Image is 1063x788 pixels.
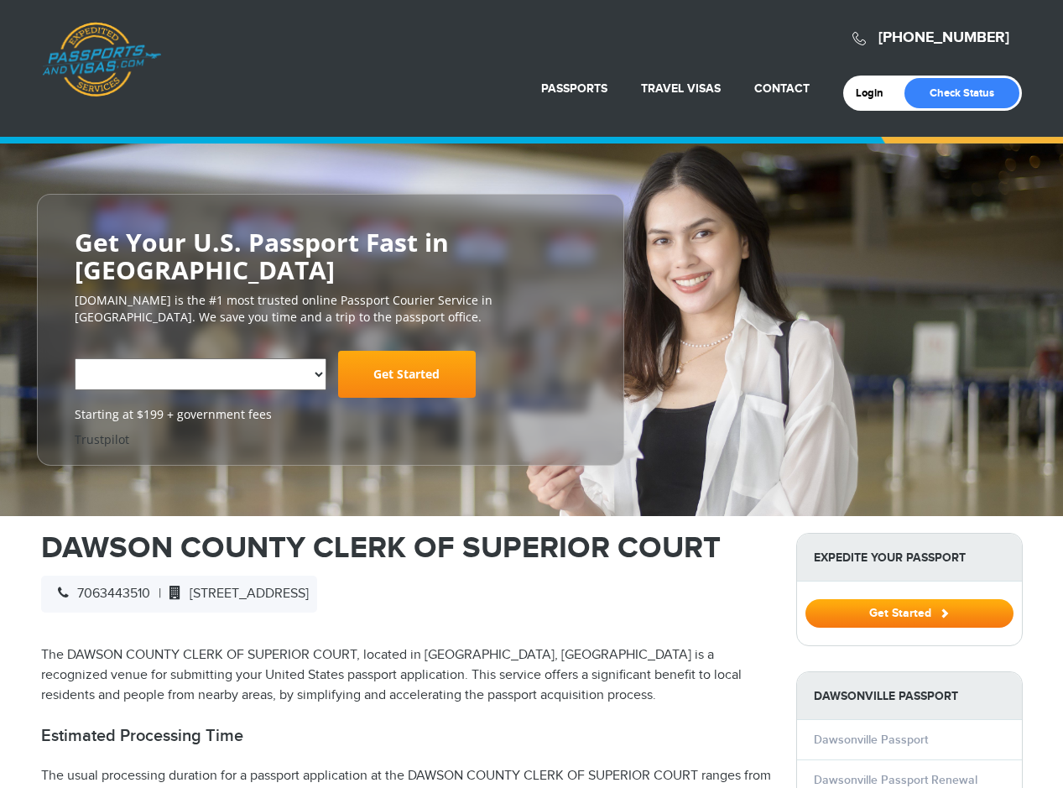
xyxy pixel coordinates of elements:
[805,606,1013,619] a: Get Started
[161,586,309,602] span: [STREET_ADDRESS]
[41,645,771,706] p: The DAWSON COUNTY CLERK OF SUPERIOR COURT, located in [GEOGRAPHIC_DATA], [GEOGRAPHIC_DATA] is a r...
[814,773,977,787] a: Dawsonville Passport Renewal
[75,406,586,423] span: Starting at $199 + government fees
[797,534,1022,582] strong: Expedite Your Passport
[42,22,161,97] a: Passports & [DOMAIN_NAME]
[805,599,1013,628] button: Get Started
[41,576,317,613] div: |
[641,81,721,96] a: Travel Visas
[41,533,771,563] h1: DAWSON COUNTY CLERK OF SUPERIOR COURT
[75,292,586,326] p: [DOMAIN_NAME] is the #1 most trusted online Passport Courier Service in [GEOGRAPHIC_DATA]. We sav...
[75,431,129,447] a: Trustpilot
[41,726,771,746] h2: Estimated Processing Time
[856,86,895,100] a: Login
[338,351,476,398] a: Get Started
[904,78,1019,108] a: Check Status
[878,29,1009,47] a: [PHONE_NUMBER]
[797,672,1022,720] strong: Dawsonville Passport
[754,81,810,96] a: Contact
[75,228,586,284] h2: Get Your U.S. Passport Fast in [GEOGRAPHIC_DATA]
[541,81,607,96] a: Passports
[814,733,928,747] a: Dawsonville Passport
[50,586,150,602] span: 7063443510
